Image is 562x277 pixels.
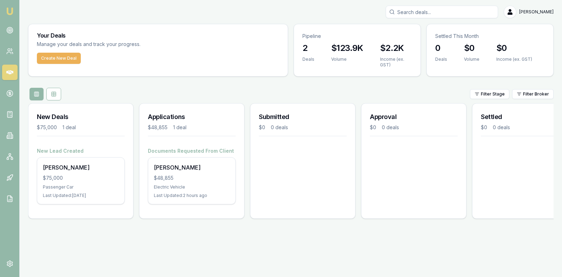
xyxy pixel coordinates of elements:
div: [PERSON_NAME] [154,163,230,172]
div: Passenger Car [43,184,119,190]
div: Electric Vehicle [154,184,230,190]
button: Create New Deal [37,53,81,64]
span: Filter Broker [523,91,549,97]
div: 0 deals [271,124,288,131]
div: $75,000 [37,124,57,131]
h3: $2.2K [380,42,412,54]
div: $0 [481,124,487,131]
div: Last Updated: 2 hours ago [154,193,230,198]
h4: New Lead Created [37,147,125,154]
div: $48,855 [148,124,168,131]
div: Last Updated: [DATE] [43,193,119,198]
h3: Approval [370,112,458,122]
h3: 2 [302,42,314,54]
div: $0 [370,124,376,131]
div: Income (ex. GST) [496,57,532,62]
h3: 0 [435,42,447,54]
div: 1 deal [63,124,76,131]
button: Filter Broker [512,89,554,99]
h3: Submitted [259,112,347,122]
img: emu-icon-u.png [6,7,14,15]
h3: $123.9K [331,42,363,54]
input: Search deals [386,6,498,18]
span: Filter Stage [481,91,505,97]
span: [PERSON_NAME] [519,9,554,15]
div: Income (ex. GST) [380,57,412,68]
div: $48,855 [154,174,230,182]
button: Filter Stage [470,89,509,99]
p: Settled This Month [435,33,545,40]
div: [PERSON_NAME] [43,163,119,172]
h3: $0 [464,42,479,54]
h3: New Deals [37,112,125,122]
div: Deals [302,57,314,62]
h3: $0 [496,42,532,54]
h3: Applications [148,112,236,122]
div: 0 deals [382,124,399,131]
p: Pipeline [302,33,412,40]
div: Volume [464,57,479,62]
h3: Your Deals [37,33,279,38]
div: Volume [331,57,363,62]
h4: Documents Requested From Client [148,147,236,154]
div: 0 deals [493,124,510,131]
div: 1 deal [173,124,187,131]
div: Deals [435,57,447,62]
p: Manage your deals and track your progress. [37,40,217,48]
div: $75,000 [43,174,119,182]
div: $0 [259,124,265,131]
